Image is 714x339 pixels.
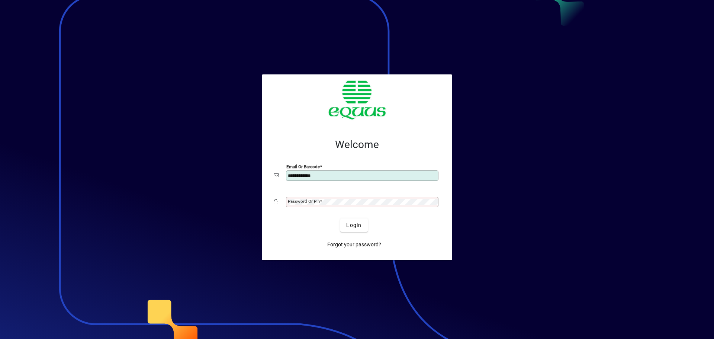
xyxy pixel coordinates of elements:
mat-label: Password or Pin [288,199,320,204]
a: Forgot your password? [324,238,384,251]
span: Forgot your password? [327,241,381,249]
h2: Welcome [274,138,440,151]
mat-label: Email or Barcode [286,164,320,169]
button: Login [340,218,367,232]
span: Login [346,221,361,229]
